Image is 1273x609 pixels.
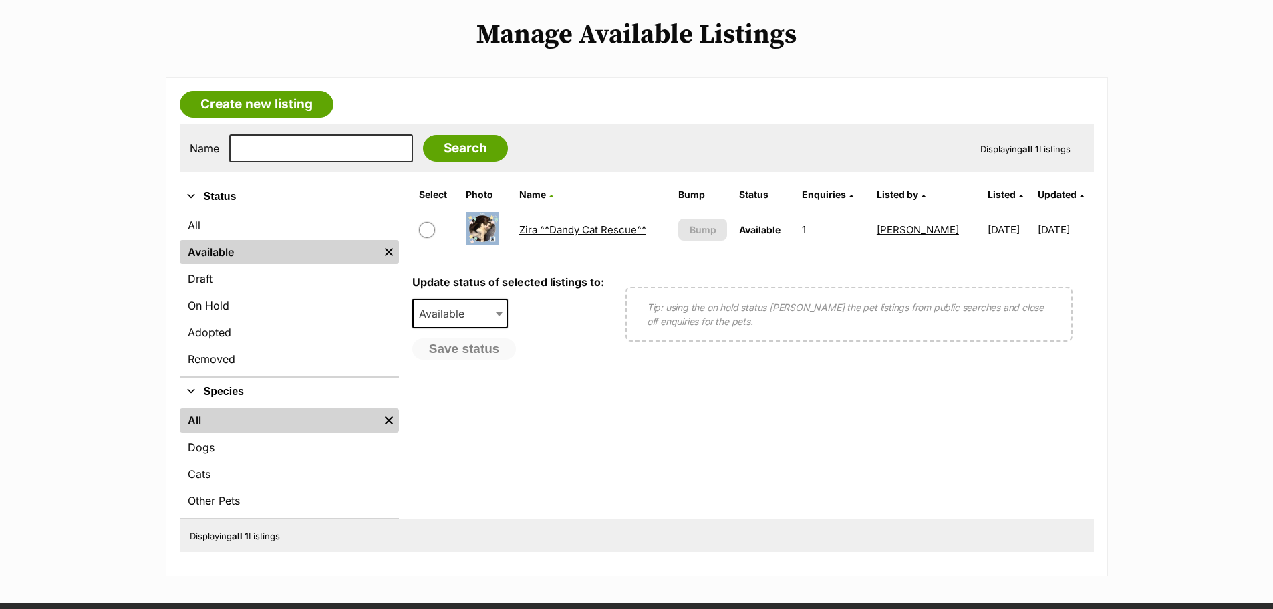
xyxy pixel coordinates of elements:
th: Photo [460,184,513,205]
a: Listed [988,189,1023,200]
a: [PERSON_NAME] [877,223,959,236]
a: Listed by [877,189,926,200]
label: Name [190,142,219,154]
a: Remove filter [379,240,399,264]
a: Updated [1038,189,1084,200]
a: Adopted [180,320,399,344]
span: Available [739,224,781,235]
a: All [180,213,399,237]
a: Cats [180,462,399,486]
a: Enquiries [802,189,853,200]
p: Tip: using the on hold status [PERSON_NAME] the pet listings from public searches and close off e... [647,300,1051,328]
span: Name [519,189,546,200]
button: Save status [412,338,517,360]
span: Available [414,304,478,323]
th: Bump [673,184,733,205]
button: Species [180,383,399,400]
a: Removed [180,347,399,371]
span: Displaying Listings [980,144,1071,154]
button: Status [180,188,399,205]
span: Displaying Listings [190,531,280,541]
th: Select [414,184,459,205]
a: Dogs [180,435,399,459]
span: translation missing: en.admin.listings.index.attributes.enquiries [802,189,846,200]
div: Species [180,406,399,518]
td: [DATE] [1038,207,1092,253]
strong: all 1 [232,531,249,541]
span: Available [412,299,509,328]
a: On Hold [180,293,399,318]
a: Create new listing [180,91,333,118]
span: Bump [690,223,716,237]
span: Updated [1038,189,1077,200]
input: Search [423,135,508,162]
a: Remove filter [379,408,399,433]
strong: all 1 [1022,144,1039,154]
label: Update status of selected listings to: [412,275,604,289]
a: Draft [180,267,399,291]
td: [DATE] [982,207,1036,253]
div: Status [180,211,399,376]
td: 1 [797,207,870,253]
th: Status [734,184,795,205]
a: Available [180,240,379,264]
button: Bump [678,219,728,241]
a: All [180,408,379,433]
a: Name [519,189,553,200]
a: Zira ^^Dandy Cat Rescue^^ [519,223,646,236]
a: Other Pets [180,489,399,513]
span: Listed [988,189,1016,200]
span: Listed by [877,189,918,200]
